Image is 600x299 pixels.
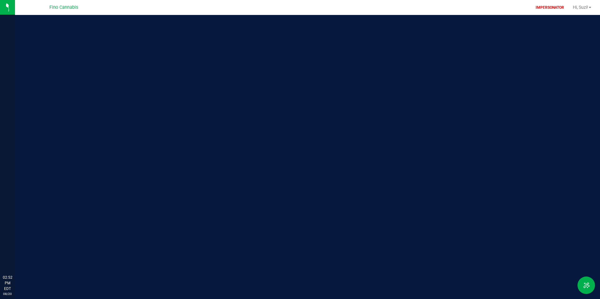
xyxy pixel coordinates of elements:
button: Toggle Menu [577,277,595,294]
p: 02:52 PM EDT [3,275,12,292]
p: IMPERSONATOR [533,5,567,10]
p: 08/20 [3,292,12,296]
span: Fino Cannabis [49,5,78,10]
span: Hi, Suzi! [573,5,588,10]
